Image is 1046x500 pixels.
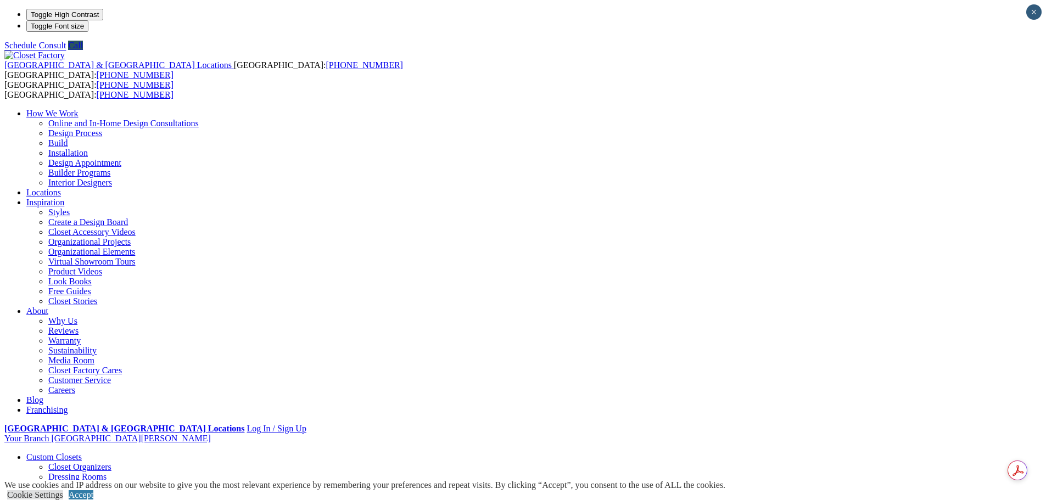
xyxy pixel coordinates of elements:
a: Design Process [48,128,102,138]
a: Schedule Consult [4,41,66,50]
a: Cookie Settings [7,490,63,499]
a: Customer Service [48,375,111,385]
a: Call [68,41,83,50]
a: Careers [48,385,75,395]
span: [GEOGRAPHIC_DATA]: [GEOGRAPHIC_DATA]: [4,60,403,80]
a: Virtual Showroom Tours [48,257,136,266]
a: Media Room [48,356,94,365]
a: About [26,306,48,316]
a: Interior Designers [48,178,112,187]
a: [PHONE_NUMBER] [326,60,402,70]
a: Why Us [48,316,77,325]
a: Organizational Elements [48,247,135,256]
span: [GEOGRAPHIC_DATA][PERSON_NAME] [51,434,210,443]
a: Your Branch [GEOGRAPHIC_DATA][PERSON_NAME] [4,434,211,443]
span: [GEOGRAPHIC_DATA]: [GEOGRAPHIC_DATA]: [4,80,174,99]
span: Your Branch [4,434,49,443]
button: Toggle Font size [26,20,88,32]
a: Reviews [48,326,79,335]
a: Look Books [48,277,92,286]
a: Closet Organizers [48,462,111,471]
a: How We Work [26,109,79,118]
a: Build [48,138,68,148]
a: [PHONE_NUMBER] [97,70,174,80]
div: We use cookies and IP address on our website to give you the most relevant experience by remember... [4,480,725,490]
span: [GEOGRAPHIC_DATA] & [GEOGRAPHIC_DATA] Locations [4,60,232,70]
a: Sustainability [48,346,97,355]
a: Design Appointment [48,158,121,167]
span: Toggle High Contrast [31,10,99,19]
a: Locations [26,188,61,197]
span: Toggle Font size [31,22,84,30]
a: Franchising [26,405,68,414]
a: Dressing Rooms [48,472,107,481]
a: Warranty [48,336,81,345]
a: Organizational Projects [48,237,131,246]
a: Create a Design Board [48,217,128,227]
a: [GEOGRAPHIC_DATA] & [GEOGRAPHIC_DATA] Locations [4,60,234,70]
a: Closet Stories [48,296,97,306]
img: Closet Factory [4,50,65,60]
a: Inspiration [26,198,64,207]
a: Builder Programs [48,168,110,177]
a: [PHONE_NUMBER] [97,80,174,89]
a: Blog [26,395,43,405]
a: Product Videos [48,267,102,276]
a: [PHONE_NUMBER] [97,90,174,99]
a: Installation [48,148,88,158]
a: Closet Accessory Videos [48,227,136,237]
button: Toggle High Contrast [26,9,103,20]
a: Closet Factory Cares [48,366,122,375]
a: Accept [69,490,93,499]
a: Log In / Sign Up [247,424,306,433]
button: Close [1026,4,1042,20]
a: Custom Closets [26,452,82,462]
a: Free Guides [48,286,91,296]
a: Styles [48,207,70,217]
a: [GEOGRAPHIC_DATA] & [GEOGRAPHIC_DATA] Locations [4,424,244,433]
a: Online and In-Home Design Consultations [48,119,199,128]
